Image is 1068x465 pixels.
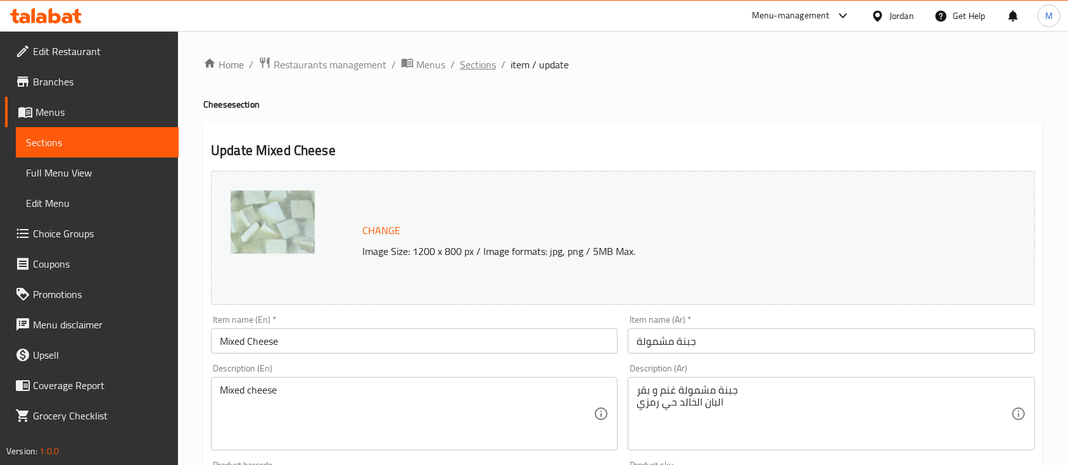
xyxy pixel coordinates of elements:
span: Branches [33,74,168,89]
div: Jordan [889,9,914,23]
a: Grocery Checklist [5,400,179,431]
li: / [501,57,505,72]
h4: Cheese section [203,98,1043,111]
a: Home [203,57,244,72]
a: Menus [401,56,445,73]
a: Sections [460,57,496,72]
span: Edit Restaurant [33,44,168,59]
textarea: Mixed cheese [220,384,594,444]
a: Menus [5,97,179,127]
span: Menus [35,104,168,120]
div: Menu-management [752,8,830,23]
span: Change [362,221,400,240]
a: Choice Groups [5,218,179,249]
span: Menus [416,57,445,72]
a: Coupons [5,249,179,279]
input: Enter name Ar [628,328,1034,354]
a: Menu disclaimer [5,309,179,340]
img: blob_637597716310649654 [231,190,315,254]
button: Change [357,218,405,244]
span: M [1045,9,1053,23]
span: Version: [6,443,37,459]
span: Grocery Checklist [33,408,168,423]
textarea: جبنة مشمولة غنم و بقر البان الخالد حي رمزي [637,384,1010,444]
a: Coverage Report [5,370,179,400]
span: Edit Menu [26,195,168,211]
span: Upsell [33,347,168,363]
a: Edit Menu [16,188,179,218]
span: item / update [511,57,569,72]
span: Restaurants management [274,57,386,72]
a: Branches [5,66,179,97]
span: Coverage Report [33,378,168,393]
li: / [249,57,253,72]
a: Sections [16,127,179,158]
span: Menu disclaimer [33,317,168,332]
span: 1.0.0 [39,443,59,459]
input: Enter name En [211,328,618,354]
nav: breadcrumb [203,56,1043,73]
li: / [450,57,455,72]
a: Upsell [5,340,179,370]
span: Choice Groups [33,226,168,241]
span: Sections [26,135,168,150]
h2: Update Mixed Cheese [211,141,1035,160]
a: Full Menu View [16,158,179,188]
li: / [391,57,396,72]
span: Full Menu View [26,165,168,180]
a: Restaurants management [258,56,386,73]
a: Edit Restaurant [5,36,179,66]
span: Coupons [33,256,168,271]
a: Promotions [5,279,179,309]
p: Image Size: 1200 x 800 px / Image formats: jpg, png / 5MB Max. [357,244,946,259]
span: Promotions [33,287,168,302]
